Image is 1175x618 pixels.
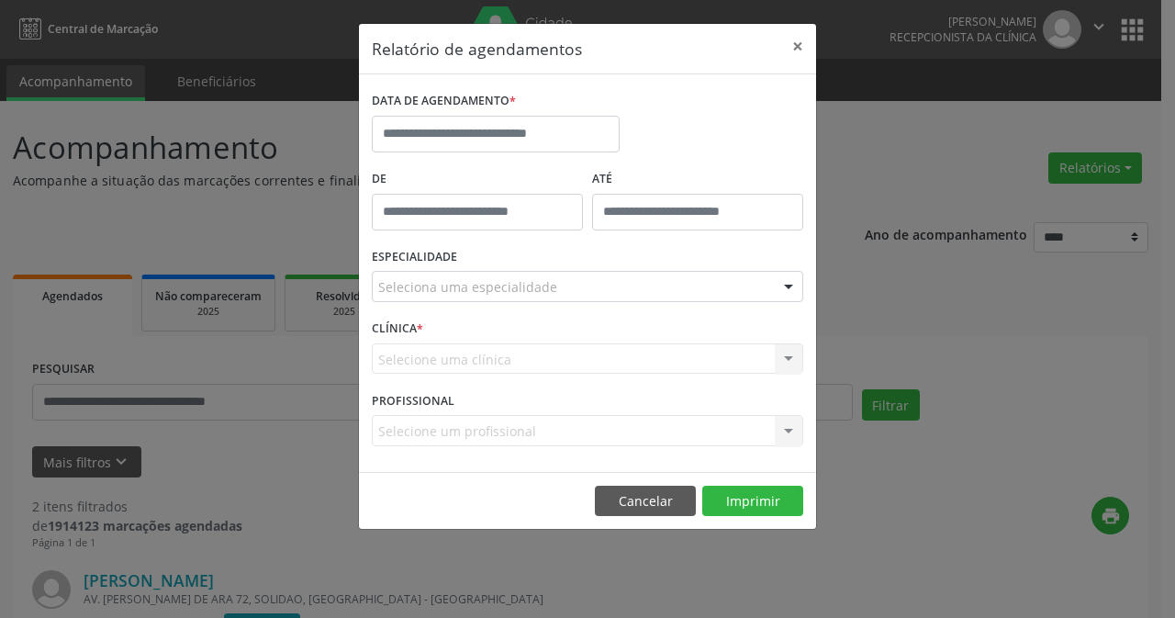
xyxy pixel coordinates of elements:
label: PROFISSIONAL [372,387,454,415]
button: Imprimir [702,486,803,517]
button: Close [779,24,816,69]
label: De [372,165,583,194]
h5: Relatório de agendamentos [372,37,582,61]
label: ATÉ [592,165,803,194]
label: DATA DE AGENDAMENTO [372,87,516,116]
span: Seleciona uma especialidade [378,277,557,297]
button: Cancelar [595,486,696,517]
label: CLÍNICA [372,315,423,343]
label: ESPECIALIDADE [372,243,457,272]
